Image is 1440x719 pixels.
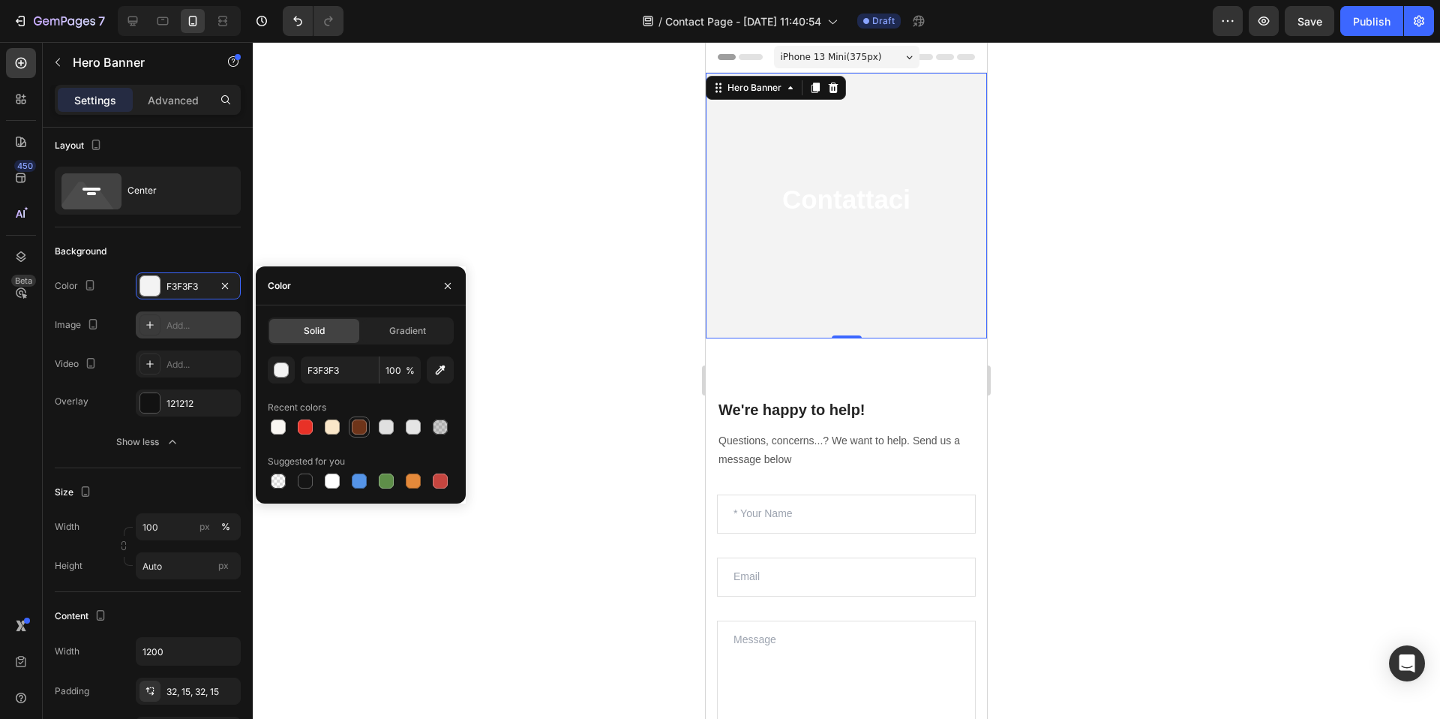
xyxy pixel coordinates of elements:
div: 450 [14,160,36,172]
label: Height [55,559,82,573]
span: Save [1297,15,1322,28]
label: Width [55,520,79,534]
div: Color [55,276,99,296]
button: % [196,518,214,536]
span: Draft [872,14,895,28]
div: Layout [55,136,105,156]
div: Width [55,645,79,658]
div: Add... [166,319,237,332]
div: Suggested for you [268,455,345,468]
div: Size [55,483,94,503]
div: Image [55,315,102,335]
div: Content [55,606,109,627]
div: Recent colors [268,401,326,414]
div: Add... [166,358,237,372]
button: Publish [1340,6,1403,36]
div: Publish [1353,14,1390,29]
div: Color [268,279,291,293]
span: px [218,560,229,571]
p: 7 [98,12,105,30]
div: Background [55,245,106,258]
input: Auto [136,638,240,665]
p: Settings [74,92,116,108]
iframe: Design area [706,42,987,719]
div: px [199,520,210,534]
button: Show less [55,429,241,456]
input: px [136,552,241,579]
button: px [217,518,235,536]
div: Beta [11,275,36,287]
span: % [406,364,415,378]
div: Open Intercom Messenger [1389,645,1425,681]
button: Save [1285,6,1334,36]
span: Gradient [389,324,426,338]
div: F3F3F3 [166,280,210,293]
input: Eg: FFFFFF [301,356,379,384]
button: 7 [6,6,112,36]
span: Solid [304,324,325,338]
div: Undo/Redo [283,6,343,36]
p: Advanced [148,92,199,108]
div: 32, 15, 32, 15 [166,685,237,699]
div: Padding [55,684,89,698]
span: Contact Page - [DATE] 11:40:54 [665,14,821,29]
input: px% [136,513,241,540]
span: / [658,14,662,29]
div: 121212 [166,397,237,411]
p: Hero Banner [73,53,200,71]
div: % [221,520,230,534]
div: Center [127,173,219,208]
div: Overlay [55,395,88,408]
div: Video [55,354,100,375]
div: Show less [116,435,180,450]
